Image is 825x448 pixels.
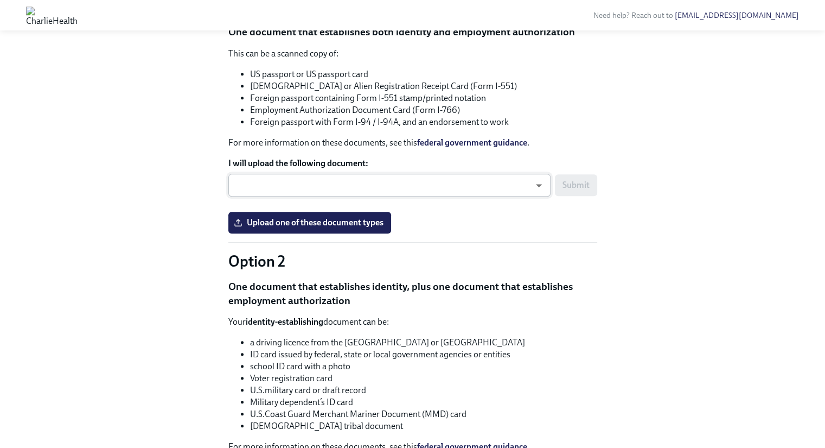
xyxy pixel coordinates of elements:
[250,337,597,349] li: a driving licence from the [GEOGRAPHIC_DATA] or [GEOGRAPHIC_DATA]
[250,92,597,104] li: Foreign passport containing Form I-551 stamp/printed notation
[250,68,597,80] li: US passport or US passport card
[228,174,551,197] div: ​
[246,317,323,327] strong: identity-establishing
[250,384,597,396] li: U.S.military card or draft record
[228,280,597,307] p: One document that establishes identity, plus one document that establishes employment authorization
[250,361,597,373] li: school ID card with a photo
[228,212,391,234] label: Upload one of these document types
[228,25,597,39] p: One document that establishes both identity and employment authorization
[228,157,597,169] label: I will upload the following document:
[228,137,597,149] p: For more information on these documents, see this .
[228,48,597,60] p: This can be a scanned copy of:
[228,316,597,328] p: Your document can be:
[26,7,78,24] img: CharlieHealth
[250,349,597,361] li: ID card issued by federal, state or local government agencies or entities
[250,396,597,408] li: Military dependent’s ID card
[250,104,597,116] li: Employment Authorization Document Card (Form I-766)
[250,80,597,92] li: [DEMOGRAPHIC_DATA] or Alien Registration Receipt Card (Form I-551)
[593,11,799,20] span: Need help? Reach out to
[250,408,597,420] li: U.S.Coast Guard Merchant Mariner Document (MMD) card
[228,251,597,271] p: Option 2
[250,373,597,384] li: Voter registration card
[417,137,527,148] a: federal government guidance
[236,217,383,228] span: Upload one of these document types
[250,116,597,128] li: Foreign passport with Form I-94 / I-94A, and an endorsement to work
[250,420,597,432] li: [DEMOGRAPHIC_DATA] tribal document
[675,11,799,20] a: [EMAIL_ADDRESS][DOMAIN_NAME]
